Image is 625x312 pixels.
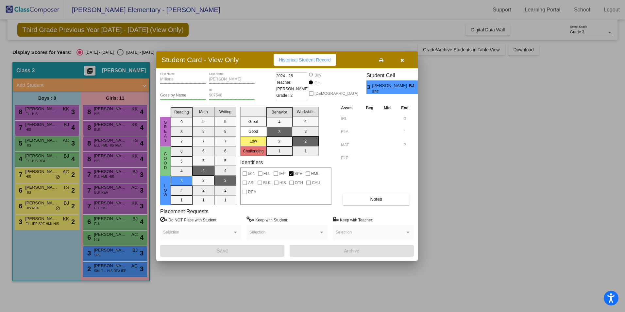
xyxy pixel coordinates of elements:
span: IEP [279,170,285,178]
span: Teacher: [PERSON_NAME] [276,79,309,92]
span: Notes [370,197,382,202]
label: = Keep with Teacher: [333,217,373,223]
span: SPE [295,170,302,178]
button: Archive [290,245,414,257]
span: BJ [409,82,418,89]
input: assessment [341,127,359,137]
input: assessment [341,153,359,163]
button: Save [160,245,284,257]
label: = Do NOT Place with Student: [160,217,217,223]
span: Historical Student Record [279,57,331,62]
span: 3 [418,83,423,91]
span: [DEMOGRAPHIC_DATA] [314,90,358,97]
h3: Student Cell [366,72,423,78]
span: Archive [344,248,360,253]
span: Grade : 2 [276,92,293,99]
th: Beg [361,104,379,112]
span: HML [311,170,319,178]
div: Girl [314,80,321,86]
th: Asses [339,104,361,112]
span: Great [162,120,168,143]
span: SPE [372,89,404,94]
span: Save [216,248,228,253]
span: 504 [248,170,255,178]
label: Identifiers [240,159,263,165]
label: Placement Requests [160,208,209,215]
th: End [396,104,414,112]
th: Mid [379,104,396,112]
button: Notes [343,193,410,205]
button: Historical Student Record [274,54,336,66]
span: BLK [263,179,271,187]
span: 2024 - 25 [276,73,293,79]
span: Low [162,183,168,197]
span: HIS [279,179,286,187]
input: Enter ID [209,93,255,98]
input: assessment [341,114,359,124]
h3: Student Card - View Only [161,56,239,64]
span: ASI [248,179,254,187]
span: [PERSON_NAME] [372,82,409,89]
span: Good [162,152,168,170]
span: CAU [312,179,320,187]
span: ELL [263,170,270,178]
span: REA [248,188,256,196]
span: 3 [366,83,372,91]
div: Boy [314,72,321,78]
input: goes by name [160,93,206,98]
span: OTH [295,179,303,187]
input: assessment [341,140,359,150]
label: = Keep with Student: [246,217,288,223]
